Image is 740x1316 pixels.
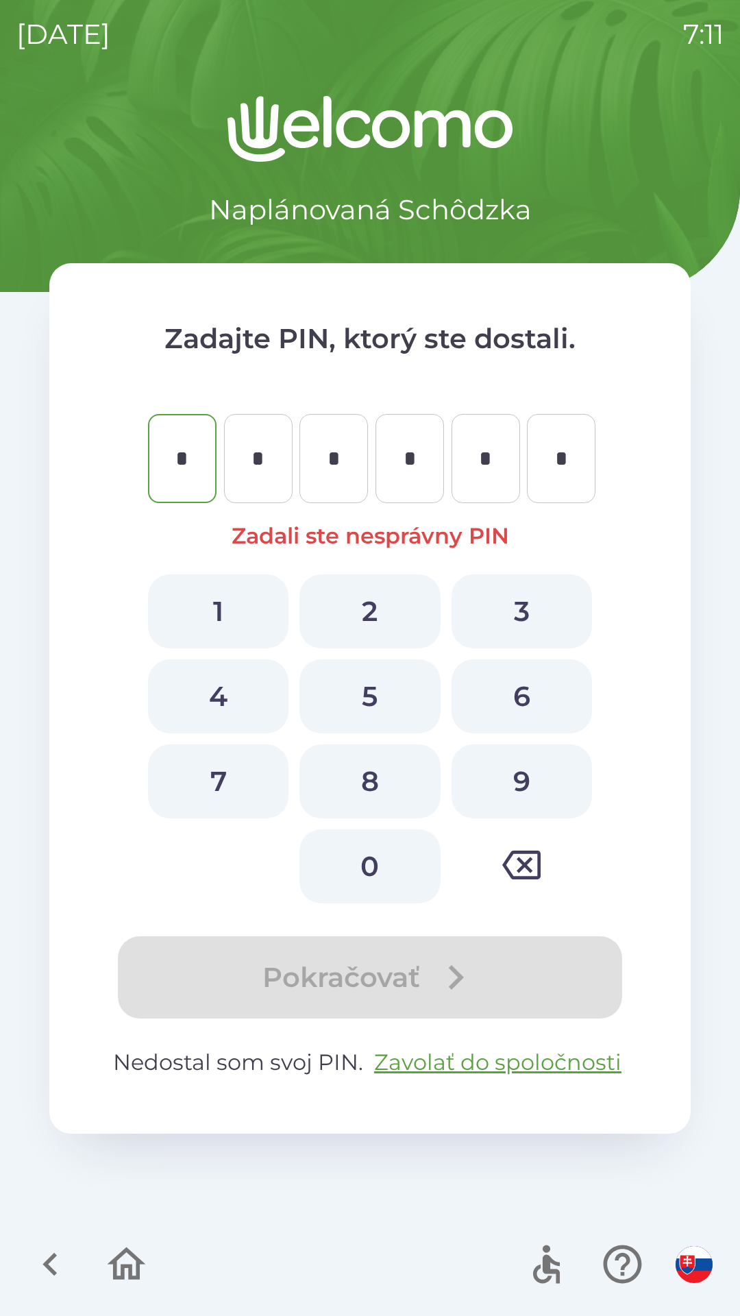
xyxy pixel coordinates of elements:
button: 2 [299,574,440,648]
p: [DATE] [16,14,110,55]
button: 4 [148,659,288,733]
p: 7:11 [683,14,724,55]
p: Naplánovaná Schôdzka [209,189,532,230]
button: 5 [299,659,440,733]
button: 7 [148,744,288,818]
img: sk flag [676,1246,713,1283]
button: 6 [452,659,592,733]
button: Zavolať do spoločnosti [369,1046,627,1079]
button: 9 [452,744,592,818]
button: 1 [148,574,288,648]
button: 0 [299,829,440,903]
img: Logo [49,96,691,162]
button: 3 [452,574,592,648]
p: Zadajte PIN, ktorý ste dostali. [104,318,636,359]
p: Nedostal som svoj PIN. [104,1046,636,1079]
button: 8 [299,744,440,818]
p: Zadali ste nesprávny PIN [104,520,636,552]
